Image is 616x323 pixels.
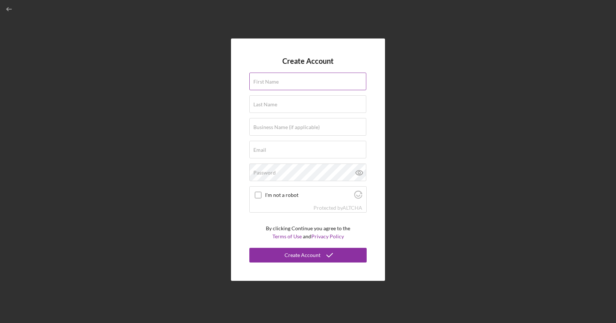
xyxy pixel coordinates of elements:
a: Terms of Use [272,233,302,239]
label: Password [253,170,276,176]
label: I'm not a robot [265,192,352,198]
p: By clicking Continue you agree to the and [266,224,350,241]
label: Last Name [253,102,277,107]
label: Email [253,147,266,153]
div: Protected by [313,205,362,211]
a: Visit Altcha.org [342,205,362,211]
a: Visit Altcha.org [354,194,362,200]
button: Create Account [249,248,367,263]
label: Business Name (if applicable) [253,124,320,130]
label: First Name [253,79,279,85]
a: Privacy Policy [311,233,344,239]
div: Create Account [285,248,320,263]
h4: Create Account [282,57,334,65]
